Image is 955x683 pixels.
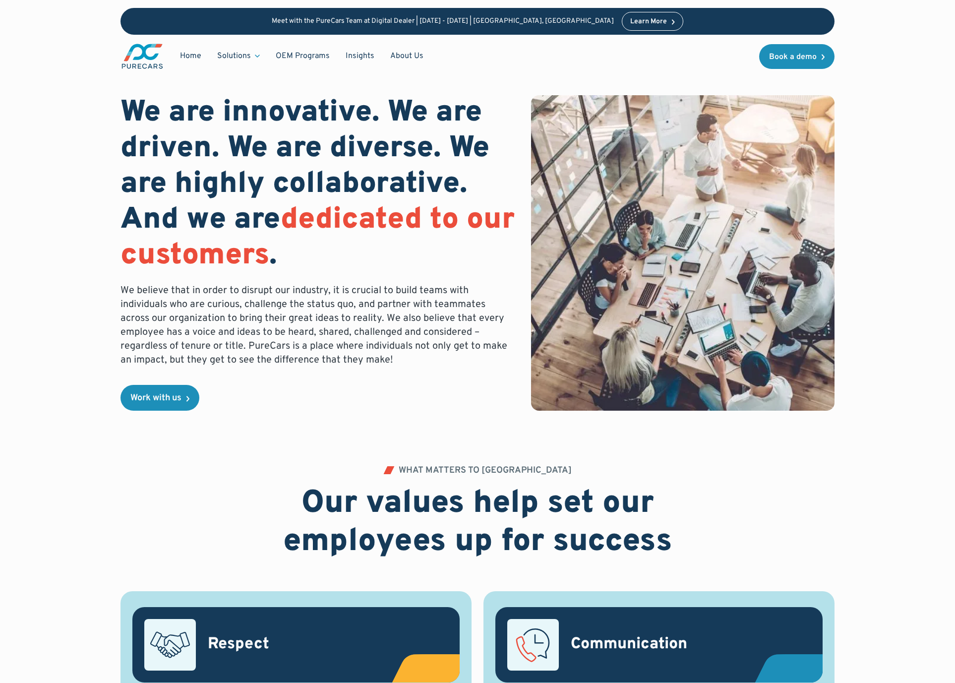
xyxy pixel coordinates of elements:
[272,17,614,26] p: Meet with the PureCars Team at Digital Dealer | [DATE] - [DATE] | [GEOGRAPHIC_DATA], [GEOGRAPHIC_...
[172,47,209,65] a: Home
[120,201,515,275] span: dedicated to our customers
[120,95,515,274] h1: We are innovative. We are driven. We are diverse. We are highly collaborative. And we are .
[224,485,731,561] h2: Our values help set our employees up for success
[120,43,164,70] a: main
[268,47,338,65] a: OEM Programs
[399,466,572,475] div: WHAT MATTERS TO [GEOGRAPHIC_DATA]
[630,18,667,25] div: Learn More
[208,634,269,655] h3: Respect
[120,284,515,367] p: We believe that in order to disrupt our industry, it is crucial to build teams with individuals w...
[217,51,251,62] div: Solutions
[769,53,817,61] div: Book a demo
[622,12,683,31] a: Learn More
[130,394,181,403] div: Work with us
[571,634,687,655] h3: Communication
[531,95,835,411] img: bird eye view of a team working together
[338,47,382,65] a: Insights
[209,47,268,65] div: Solutions
[120,385,199,411] a: Work with us
[382,47,431,65] a: About Us
[120,43,164,70] img: purecars logo
[759,44,835,69] a: Book a demo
